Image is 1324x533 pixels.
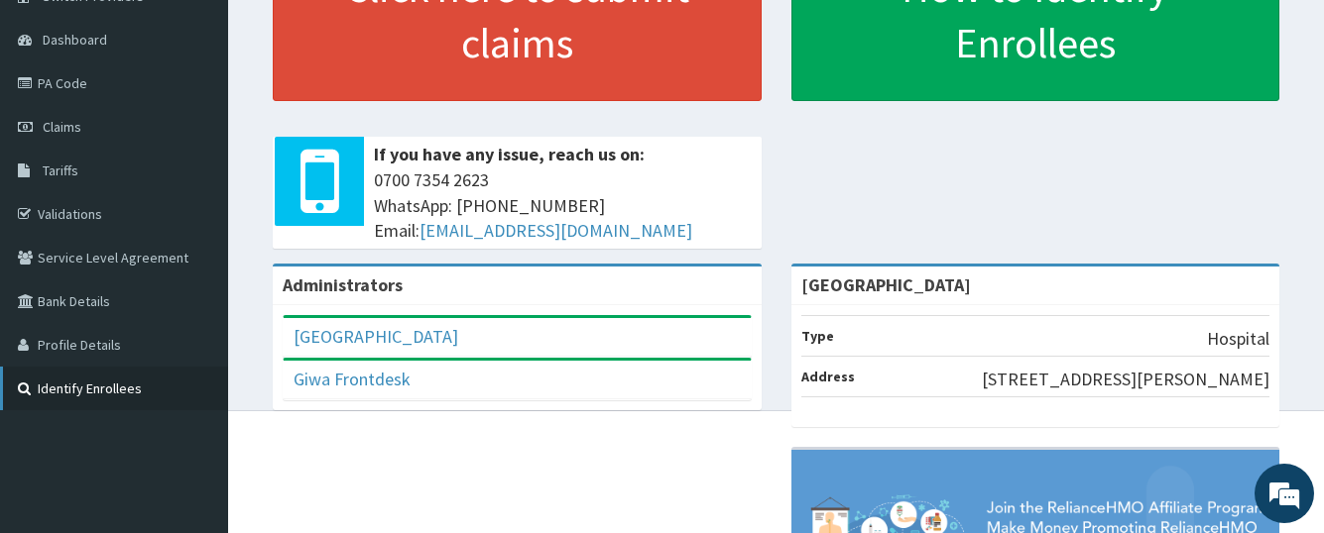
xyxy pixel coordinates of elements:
strong: [GEOGRAPHIC_DATA] [801,273,971,296]
span: Dashboard [43,31,107,49]
b: Address [801,368,855,385]
a: [EMAIL_ADDRESS][DOMAIN_NAME] [420,219,692,242]
p: Hospital [1207,326,1269,352]
b: Type [801,327,834,345]
div: Minimize live chat window [325,10,373,57]
a: Giwa Frontdesk [294,368,411,390]
textarea: Type your message and hit 'Enter' [10,337,378,406]
p: [STREET_ADDRESS][PERSON_NAME] [982,367,1269,392]
span: 0700 7354 2623 WhatsApp: [PHONE_NUMBER] Email: [374,167,752,244]
span: Claims [43,118,81,136]
div: Chat with us now [103,111,333,137]
b: If you have any issue, reach us on: [374,143,645,165]
img: d_794563401_company_1708531726252_794563401 [37,99,80,149]
b: Administrators [283,273,403,296]
span: We're online! [115,148,274,348]
a: [GEOGRAPHIC_DATA] [294,325,458,348]
span: Tariffs [43,161,78,179]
